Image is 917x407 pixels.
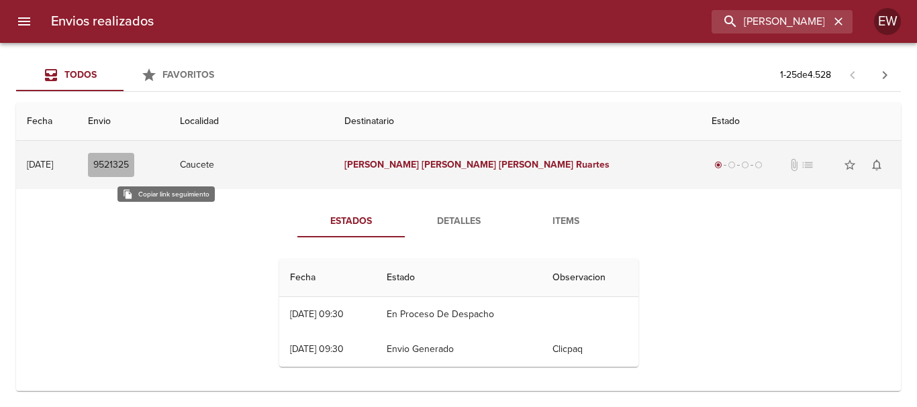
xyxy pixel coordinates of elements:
[16,59,231,91] div: Tabs Envios
[27,159,53,170] div: [DATE]
[712,158,765,172] div: Generado
[542,332,638,367] td: Clicpaq
[169,141,334,189] td: Caucete
[714,161,722,169] span: radio_button_checked
[836,152,863,178] button: Agregar a favoritos
[334,103,701,141] th: Destinatario
[870,158,883,172] span: notifications_none
[576,159,610,170] em: Ruartes
[869,59,901,91] span: Pagina siguiente
[279,259,638,367] table: Tabla de seguimiento
[701,103,901,141] th: Estado
[162,69,214,80] span: Favoritos
[297,205,620,237] div: Tabs detalle de guia
[88,153,134,178] button: 9521325
[422,159,496,170] em: [PERSON_NAME]
[780,68,831,82] p: 1 - 25 de 4.528
[376,259,542,297] th: Estado
[64,69,97,80] span: Todos
[520,213,612,230] span: Items
[741,161,749,169] span: radio_button_unchecked
[16,103,77,141] th: Fecha
[290,343,344,355] div: [DATE] 09:30
[51,11,154,32] h6: Envios realizados
[874,8,901,35] div: Abrir información de usuario
[863,152,890,178] button: Activar notificaciones
[542,259,638,297] th: Observacion
[376,297,542,332] td: En Proceso De Despacho
[290,308,344,320] div: [DATE] 09:30
[836,68,869,81] span: Pagina anterior
[344,159,419,170] em: [PERSON_NAME]
[77,103,169,141] th: Envio
[728,161,736,169] span: radio_button_unchecked
[801,158,814,172] span: No tiene pedido asociado
[8,5,40,38] button: menu
[279,259,376,297] th: Fecha
[787,158,801,172] span: No tiene documentos adjuntos
[169,103,334,141] th: Localidad
[413,213,504,230] span: Detalles
[874,8,901,35] div: EW
[712,10,830,34] input: buscar
[305,213,397,230] span: Estados
[376,332,542,367] td: Envio Generado
[843,158,857,172] span: star_border
[499,159,573,170] em: [PERSON_NAME]
[755,161,763,169] span: radio_button_unchecked
[93,157,129,174] span: 9521325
